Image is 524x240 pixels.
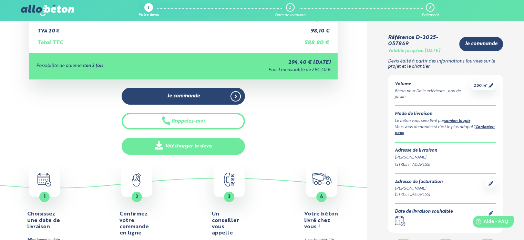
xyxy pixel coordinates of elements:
[395,209,453,214] div: Date de livraison souhaitée
[27,211,62,230] h4: Choisissez une date de livraison
[36,64,189,69] div: Possibilité de paiement
[395,192,443,198] div: [STREET_ADDRESS]
[421,3,439,18] a: 3 Paiement
[395,155,496,161] div: [PERSON_NAME]
[122,88,245,105] a: Je commande
[294,23,330,34] td: 98,10 €
[294,34,330,46] td: 588,80 €
[395,82,471,87] div: Volume
[167,93,200,99] span: Je commande
[122,138,245,155] a: Télécharger le devis
[465,41,497,47] span: Je commande
[395,162,496,168] div: [STREET_ADDRESS]
[289,6,291,10] div: 2
[388,49,440,54] div: Valable jusqu'au [DATE]
[120,211,154,237] h4: Confirmez votre commande en ligne
[395,186,443,192] div: [PERSON_NAME]
[189,68,330,73] div: Puis 1 mensualité de 294,40 €
[395,118,496,124] div: Le béton vous sera livré par
[395,112,496,117] div: Mode de livraison
[320,194,323,199] span: 4
[444,119,470,123] a: camion toupie
[395,180,443,185] div: Adresse de facturation
[421,13,439,18] div: Paiement
[122,113,245,130] button: Rappelez-moi
[44,194,45,199] span: 1
[21,5,74,16] img: allobéton
[312,173,331,185] img: truck.c7a9816ed8b9b1312949.png
[86,64,103,68] strong: en 2 fois
[395,148,496,153] div: Adresse de livraison
[138,3,159,18] a: 1 Votre devis
[135,194,138,199] span: 2
[138,13,159,18] div: Votre devis
[388,59,503,69] p: Devis édité à partir des informations fournies sur le projet et le chantier
[388,35,454,47] div: Référence D-2025-057849
[189,60,330,66] div: 294,40 € [DATE]
[395,88,471,100] div: Béton pour Dalle extérieure - abri de jardin
[148,6,149,10] div: 1
[395,124,496,137] div: Vous vous demandez si c’est le plus adapté ? .
[36,34,294,46] td: Total TTC
[304,211,339,230] h4: Votre béton livré chez vous !
[275,3,306,18] a: 2 Date de livraison
[36,23,294,34] td: TVA 20%
[212,211,246,237] h4: Un conseiller vous appelle
[429,6,431,10] div: 3
[275,13,306,18] div: Date de livraison
[463,213,516,232] iframe: Help widget launcher
[459,37,503,51] a: Je commande
[228,194,230,199] span: 3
